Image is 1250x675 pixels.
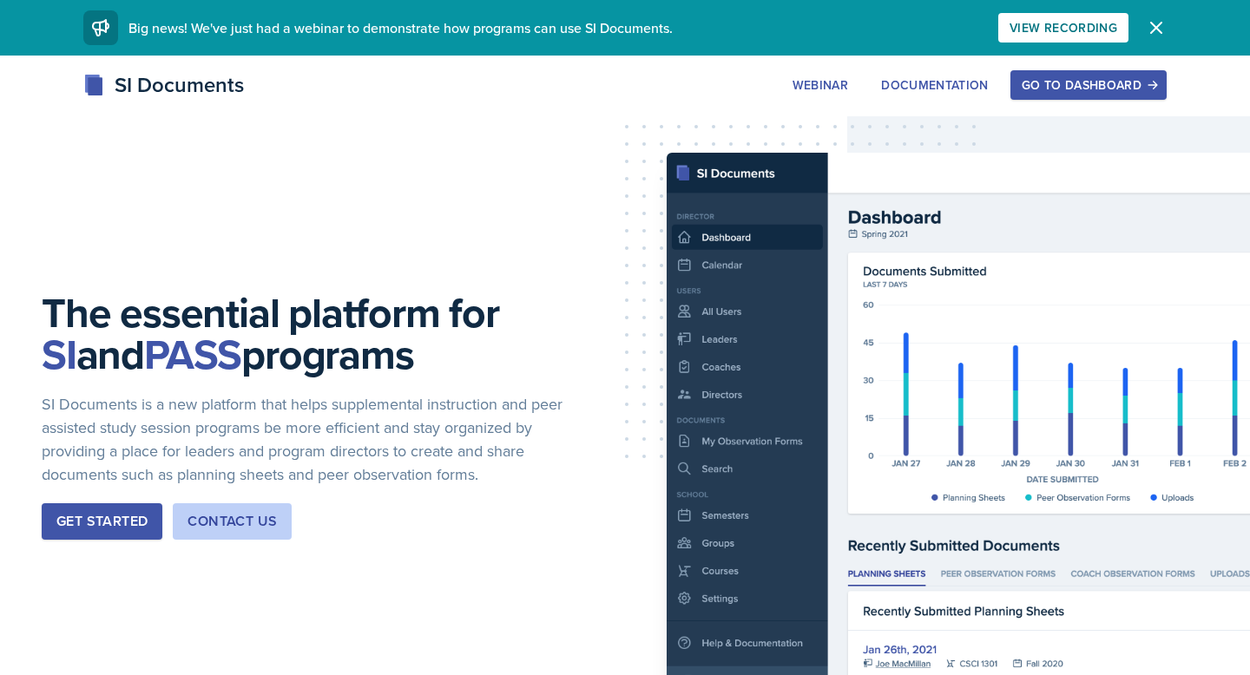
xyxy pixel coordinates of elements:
button: Contact Us [173,503,292,540]
div: Documentation [881,78,989,92]
div: Webinar [793,78,848,92]
div: Get Started [56,511,148,532]
div: Contact Us [187,511,277,532]
button: Webinar [781,70,859,100]
div: View Recording [1010,21,1117,35]
span: Big news! We've just had a webinar to demonstrate how programs can use SI Documents. [128,18,673,37]
button: Get Started [42,503,162,540]
button: View Recording [998,13,1128,43]
div: SI Documents [83,69,244,101]
div: Go to Dashboard [1022,78,1155,92]
button: Documentation [870,70,1000,100]
button: Go to Dashboard [1010,70,1167,100]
